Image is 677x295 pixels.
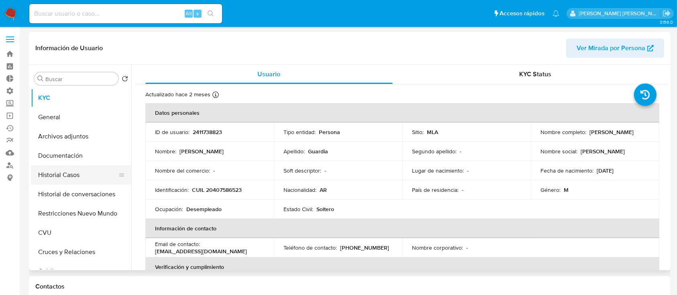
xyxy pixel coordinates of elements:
p: País de residencia : [412,186,459,193]
p: Email de contacto : [155,240,200,248]
p: Nombre : [155,148,176,155]
button: General [31,108,131,127]
button: KYC [31,88,131,108]
p: Ocupación : [155,205,183,213]
p: ID de usuario : [155,128,190,136]
h1: Contactos [35,283,664,291]
h1: Información de Usuario [35,44,103,52]
p: - [462,186,463,193]
p: - [213,167,215,174]
p: Nombre del comercio : [155,167,210,174]
span: s [196,10,199,17]
span: Usuario [257,69,280,79]
p: Nacionalidad : [283,186,316,193]
span: KYC Status [519,69,551,79]
p: Género : [540,186,561,193]
button: Historial Casos [31,165,125,185]
p: Apellido : [283,148,305,155]
button: Restricciones Nuevo Mundo [31,204,131,223]
p: Fecha de nacimiento : [540,167,593,174]
th: Información de contacto [145,219,659,238]
p: Identificación : [155,186,189,193]
p: [DATE] [597,167,614,174]
button: Ver Mirada por Persona [566,39,664,58]
p: Tipo entidad : [283,128,316,136]
p: [PERSON_NAME] [179,148,224,155]
p: Soft descriptor : [283,167,321,174]
p: Guardia [308,148,328,155]
span: Ver Mirada por Persona [577,39,645,58]
p: Soltero [316,205,334,213]
p: AR [320,186,327,193]
button: Buscar [37,75,44,82]
th: Verificación y cumplimiento [145,257,659,277]
p: Lugar de nacimiento : [412,167,464,174]
input: Buscar usuario o caso... [29,8,222,19]
p: [PHONE_NUMBER] [340,244,389,251]
p: Actualizado hace 2 meses [145,91,210,98]
button: Historial de conversaciones [31,185,131,204]
p: Nombre corporativo : [412,244,463,251]
p: Persona [319,128,340,136]
p: - [467,167,469,174]
p: CUIL 20407586523 [192,186,242,193]
th: Datos personales [145,103,659,122]
span: Accesos rápidos [500,9,544,18]
a: Salir [663,9,671,18]
button: Cruces y Relaciones [31,242,131,262]
button: Archivos adjuntos [31,127,131,146]
p: [PERSON_NAME] [589,128,634,136]
p: Nombre social : [540,148,577,155]
p: M [564,186,569,193]
p: Teléfono de contacto : [283,244,337,251]
p: Nombre completo : [540,128,586,136]
button: search-icon [202,8,219,19]
p: - [324,167,326,174]
p: Segundo apellido : [412,148,457,155]
button: Volver al orden por defecto [122,75,128,84]
p: - [466,244,468,251]
p: - [460,148,461,155]
p: Desempleado [186,205,222,213]
button: Créditos [31,262,131,281]
p: MLA [427,128,438,136]
p: emmanuel.vitiello@mercadolibre.com [579,10,660,17]
button: CVU [31,223,131,242]
input: Buscar [45,75,115,83]
p: 2411738823 [193,128,222,136]
p: Sitio : [412,128,424,136]
span: Alt [186,10,192,17]
button: Documentación [31,146,131,165]
p: [PERSON_NAME] [581,148,625,155]
a: Notificaciones [553,10,559,17]
p: [EMAIL_ADDRESS][DOMAIN_NAME] [155,248,247,255]
p: Estado Civil : [283,205,313,213]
